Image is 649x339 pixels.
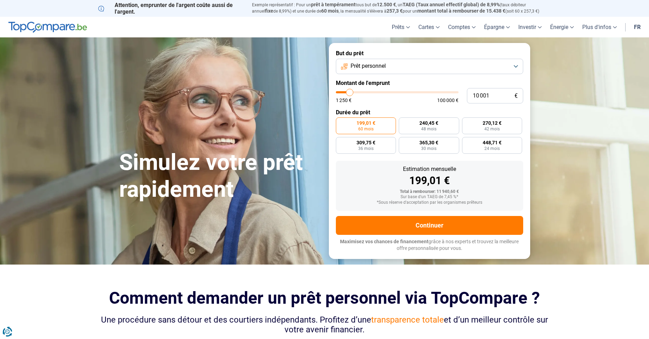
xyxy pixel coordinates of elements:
[358,146,374,151] span: 36 mois
[8,22,87,33] img: TopCompare
[371,315,444,325] span: transparence totale
[514,93,518,99] span: €
[484,127,500,131] span: 42 mois
[351,62,386,70] span: Prêt personnel
[341,200,518,205] div: *Sous réserve d'acceptation par les organismes prêteurs
[419,121,438,125] span: 240,45 €
[421,127,437,131] span: 48 mois
[336,238,523,252] p: grâce à nos experts et trouvez la meilleure offre personnalisée pour vous.
[630,17,645,37] a: fr
[480,17,514,37] a: Épargne
[437,98,459,103] span: 100 000 €
[578,17,621,37] a: Plus d'infos
[377,2,396,7] span: 12.500 €
[483,140,502,145] span: 448,71 €
[514,17,546,37] a: Investir
[341,166,518,172] div: Estimation mensuelle
[311,2,355,7] span: prêt à tempérament
[414,17,444,37] a: Cartes
[419,140,438,145] span: 365,30 €
[336,98,352,103] span: 1 250 €
[417,8,505,14] span: montant total à rembourser de 15.438 €
[336,216,523,235] button: Continuer
[484,146,500,151] span: 24 mois
[356,121,375,125] span: 199,01 €
[341,195,518,200] div: Sur base d'un TAEG de 7,45 %*
[336,59,523,74] button: Prêt personnel
[403,2,500,7] span: TAEG (Taux annuel effectif global) de 8,99%
[98,315,551,335] div: Une procédure sans détour et des courtiers indépendants. Profitez d’une et d’un meilleur contrôle...
[321,8,339,14] span: 60 mois
[340,239,428,244] span: Maximisez vos chances de financement
[341,175,518,186] div: 199,01 €
[336,50,523,57] label: But du prêt
[336,109,523,116] label: Durée du prêt
[265,8,273,14] span: fixe
[336,80,523,86] label: Montant de l'emprunt
[119,149,320,203] h1: Simulez votre prêt rapidement
[546,17,578,37] a: Énergie
[388,17,414,37] a: Prêts
[356,140,375,145] span: 309,75 €
[98,2,244,15] p: Attention, emprunter de l'argent coûte aussi de l'argent.
[98,288,551,308] h2: Comment demander un prêt personnel via TopCompare ?
[387,8,403,14] span: 257,3 €
[421,146,437,151] span: 30 mois
[444,17,480,37] a: Comptes
[358,127,374,131] span: 60 mois
[483,121,502,125] span: 270,12 €
[252,2,551,14] p: Exemple représentatif : Pour un tous but de , un (taux débiteur annuel de 8,99%) et une durée de ...
[341,189,518,194] div: Total à rembourser: 11 940,60 €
